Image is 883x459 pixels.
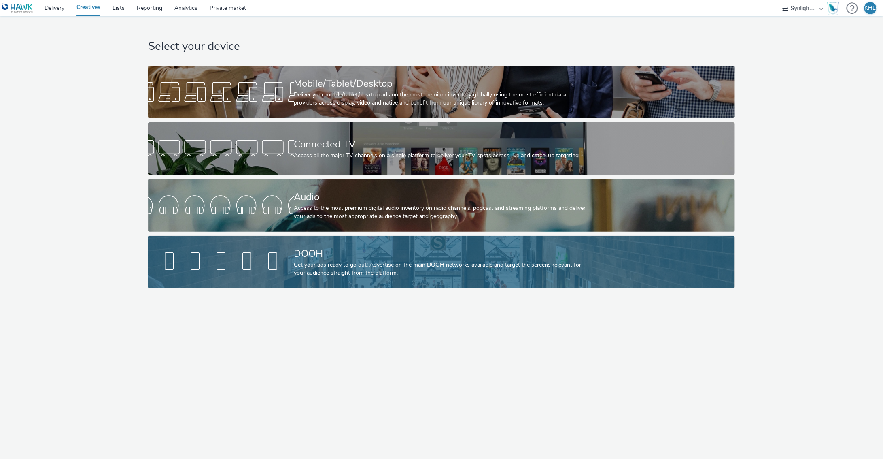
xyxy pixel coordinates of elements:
div: Mobile/Tablet/Desktop [294,77,586,91]
div: KHL [865,2,876,14]
div: Connected TV [294,137,586,152]
div: Access to the most premium digital audio inventory on radio channels, podcast and streaming platf... [294,204,586,221]
a: Hawk Academy [827,2,843,15]
div: Audio [294,190,586,204]
div: Access all the major TV channels on a single platform to deliver your TV spots across live and ca... [294,152,586,160]
a: DOOHGet your ads ready to go out! Advertise on the main DOOH networks available and target the sc... [148,236,735,288]
div: Get your ads ready to go out! Advertise on the main DOOH networks available and target the screen... [294,261,586,278]
div: DOOH [294,247,586,261]
img: Hawk Academy [827,2,839,15]
a: Connected TVAccess all the major TV channels on a single platform to deliver your TV spots across... [148,122,735,175]
a: AudioAccess to the most premium digital audio inventory on radio channels, podcast and streaming ... [148,179,735,232]
a: Mobile/Tablet/DesktopDeliver your mobile/tablet/desktop ads on the most premium inventory globall... [148,66,735,118]
img: undefined Logo [2,3,33,13]
div: Deliver your mobile/tablet/desktop ads on the most premium inventory globally using the most effi... [294,91,586,107]
h1: Select your device [148,39,735,54]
